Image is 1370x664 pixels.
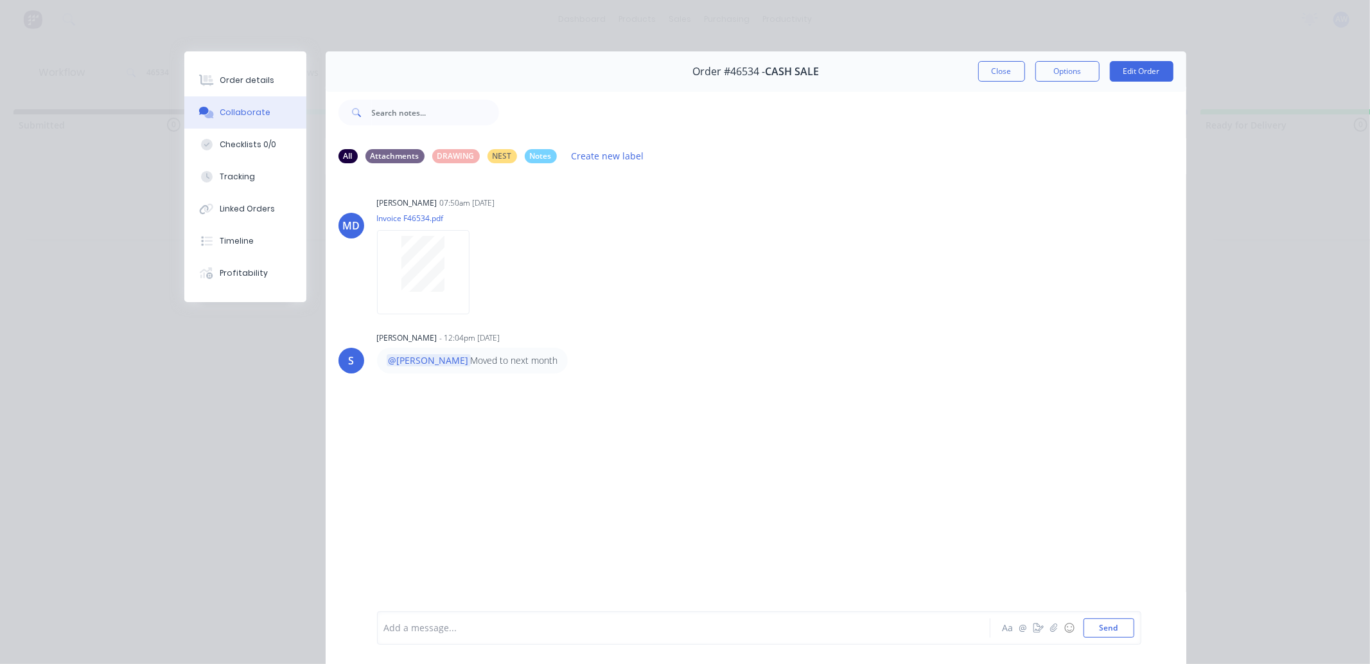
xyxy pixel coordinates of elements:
[377,213,482,224] p: Invoice F46534.pdf
[184,193,306,225] button: Linked Orders
[220,235,254,247] div: Timeline
[440,197,495,209] div: 07:50am [DATE]
[978,61,1025,82] button: Close
[1015,620,1031,636] button: @
[440,332,500,344] div: - 12:04pm [DATE]
[387,354,558,367] p: Moved to next month
[432,149,480,163] div: DRAWING
[184,96,306,129] button: Collaborate
[348,353,354,368] div: S
[1084,618,1134,638] button: Send
[692,66,765,78] span: Order #46534 -
[1035,61,1100,82] button: Options
[365,149,425,163] div: Attachments
[1110,61,1173,82] button: Edit Order
[184,64,306,96] button: Order details
[377,332,437,344] div: [PERSON_NAME]
[220,203,275,215] div: Linked Orders
[338,149,358,163] div: All
[220,107,270,118] div: Collaborate
[1062,620,1077,636] button: ☺
[220,139,276,150] div: Checklists 0/0
[220,267,268,279] div: Profitability
[220,171,255,183] div: Tracking
[487,149,517,163] div: NEST
[377,197,437,209] div: [PERSON_NAME]
[184,225,306,257] button: Timeline
[184,129,306,161] button: Checklists 0/0
[525,149,557,163] div: Notes
[1000,620,1015,636] button: Aa
[184,161,306,193] button: Tracking
[220,75,274,86] div: Order details
[765,66,819,78] span: CASH SALE
[372,100,499,125] input: Search notes...
[387,354,471,366] span: @[PERSON_NAME]
[565,147,651,165] button: Create new label
[184,257,306,289] button: Profitability
[342,218,360,233] div: MD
